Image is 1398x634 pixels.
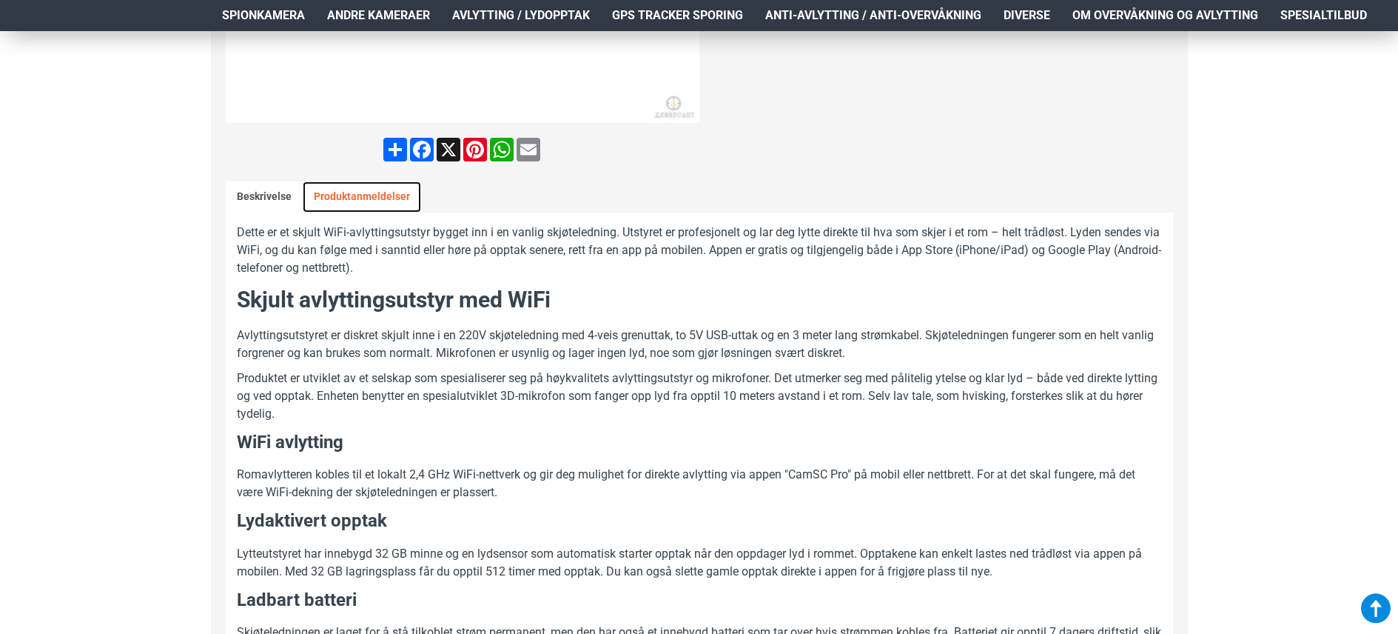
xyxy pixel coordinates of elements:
p: Avlyttingsutstyret er diskret skjult inne i en 220V skjøteledning med 4-veis grenuttak, to 5V USB... [237,327,1162,362]
a: Email [515,138,542,161]
p: Dette er et skjult WiFi-avlyttingsutstyr bygget inn i en vanlig skjøteledning. Utstyret er profes... [237,224,1162,277]
p: Lytteutstyret har innebygd 32 GB minne og en lydsensor som automatisk starter opptak når den oppd... [237,545,1162,581]
h3: Lydaktivert opptak [237,509,1162,534]
h3: Ladbart batteri [237,588,1162,613]
a: WhatsApp [488,138,515,161]
a: Share [382,138,409,161]
span: Spionkamera [222,7,305,24]
a: Beskrivelse [226,181,303,213]
a: X [435,138,462,161]
span: Spesialtilbud [1280,7,1367,24]
span: Andre kameraer [327,7,430,24]
h2: Skjult avlyttingsutstyr med WiFi [237,284,1162,316]
p: Romavlytteren kobles til et lokalt 2,4 GHz WiFi-nettverk og gir deg mulighet for direkte avlyttin... [237,466,1162,501]
p: Produktet er utviklet av et selskap som spesialiserer seg på høykvalitets avlyttingsutstyr og mik... [237,370,1162,423]
span: Anti-avlytting / Anti-overvåkning [765,7,981,24]
a: Produktanmeldelser [303,181,421,213]
span: GPS Tracker Sporing [612,7,743,24]
span: Diverse [1004,7,1050,24]
span: Avlytting / Lydopptak [452,7,590,24]
a: Pinterest [462,138,488,161]
h3: WiFi avlytting [237,430,1162,456]
a: Facebook [409,138,435,161]
span: Om overvåkning og avlytting [1072,7,1258,24]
